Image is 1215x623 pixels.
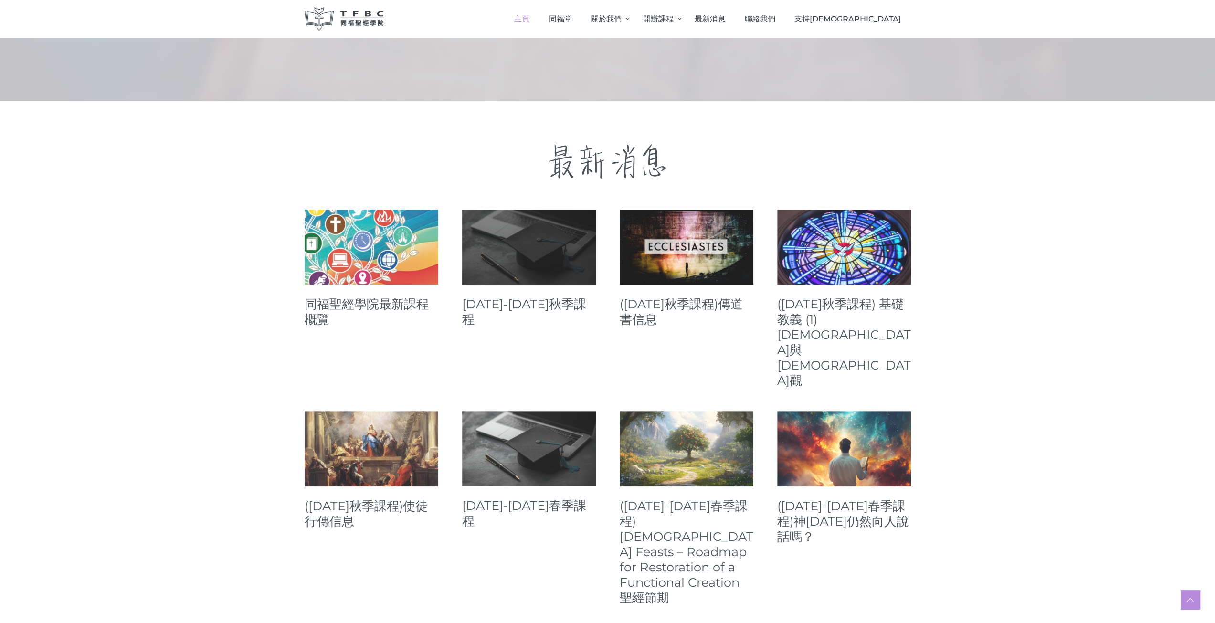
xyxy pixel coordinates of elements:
[1181,590,1200,609] a: Scroll to top
[620,296,753,327] a: ([DATE]秋季課程)傳道書信息
[777,296,911,388] a: ([DATE]秋季課程) 基礎教義 (1) [DEMOGRAPHIC_DATA]與[DEMOGRAPHIC_DATA]觀
[785,5,911,33] a: 支持[DEMOGRAPHIC_DATA]
[695,14,725,23] span: 最新消息
[620,498,753,605] a: ([DATE]-[DATE]春季課程) [DEMOGRAPHIC_DATA] Feasts – Roadmap for Restoration of a Functional Creation ...
[305,498,438,529] a: ([DATE]秋季課程)使徒行傳信息
[505,5,539,33] a: 主頁
[462,296,596,327] a: [DATE]-[DATE]秋季課程
[305,134,911,190] p: 最新消息
[777,498,911,544] a: ([DATE]-[DATE]春季課程)神[DATE]仍然向人說話嗎？
[539,5,581,33] a: 同福堂
[745,14,775,23] span: 聯絡我們
[462,498,596,528] a: [DATE]-[DATE]春季課程
[685,5,735,33] a: 最新消息
[549,14,572,23] span: 同福堂
[794,14,901,23] span: 支持[DEMOGRAPHIC_DATA]
[633,5,685,33] a: 開辦課程
[581,5,633,33] a: 關於我們
[591,14,622,23] span: 關於我們
[305,7,385,31] img: 同福聖經學院 TFBC
[514,14,529,23] span: 主頁
[643,14,674,23] span: 開辦課程
[305,296,438,327] a: 同福聖經學院最新課程概覽
[735,5,785,33] a: 聯絡我們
